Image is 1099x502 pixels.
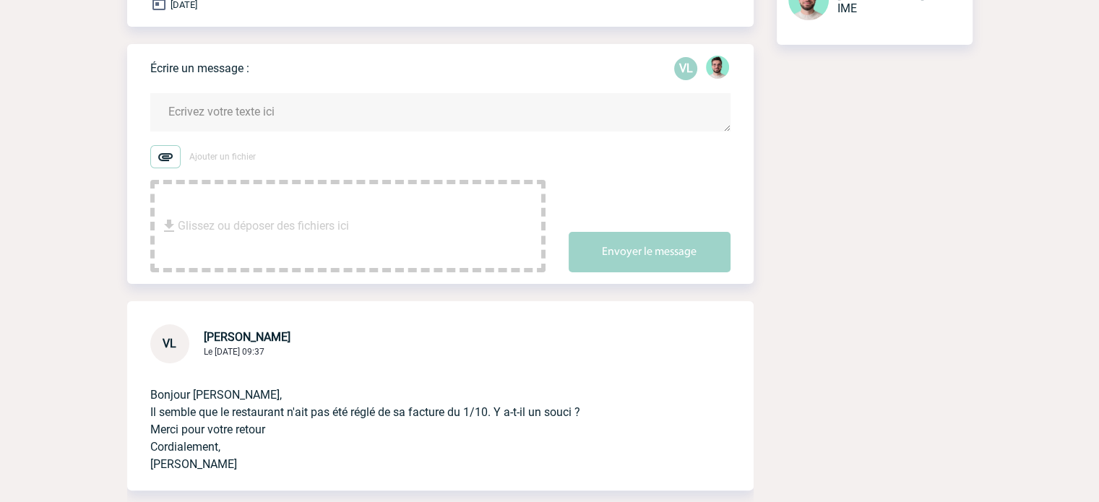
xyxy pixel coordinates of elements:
[160,217,178,235] img: file_download.svg
[706,56,729,79] img: 121547-2.png
[569,232,730,272] button: Envoyer le message
[150,363,690,473] p: Bonjour [PERSON_NAME], Il semble que le restaurant n'ait pas été réglé de sa facture du 1/10. Y a...
[674,57,697,80] div: Valérie LOURS
[706,56,729,82] div: Benjamin ROLAND
[204,347,264,357] span: Le [DATE] 09:37
[674,57,697,80] p: VL
[837,1,857,15] span: IME
[163,337,176,350] span: VL
[150,61,249,75] p: Écrire un message :
[189,152,256,162] span: Ajouter un fichier
[178,190,349,262] span: Glissez ou déposer des fichiers ici
[204,330,290,344] span: [PERSON_NAME]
